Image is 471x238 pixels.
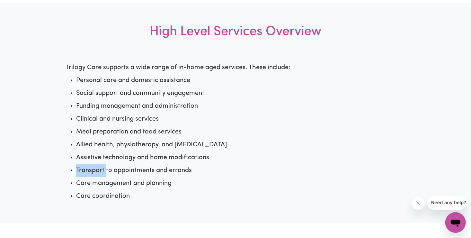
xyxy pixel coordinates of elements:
li: Personal care and domestic assistance [76,74,405,87]
li: Care coordination [76,190,405,203]
span: Need any help? [4,5,39,10]
li: Clinical and nursing services [76,113,405,126]
li: Meal preparation and food services [76,126,405,139]
li: Social support and community engagement [76,87,405,100]
li: Transport to appointments and errands [76,164,405,177]
iframe: Close message [412,197,425,210]
li: Assistive technology and home modifications [76,151,405,164]
li: Funding management and administration [76,100,405,113]
iframe: Button to launch messaging window [445,212,466,233]
li: Care management and planning [76,177,405,190]
p: Trilogy Care supports a wide range of in-home aged services. These include: [66,61,405,74]
iframe: Message from company [427,196,466,210]
li: Allied health, physiotherapy, and [MEDICAL_DATA] [76,139,405,151]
